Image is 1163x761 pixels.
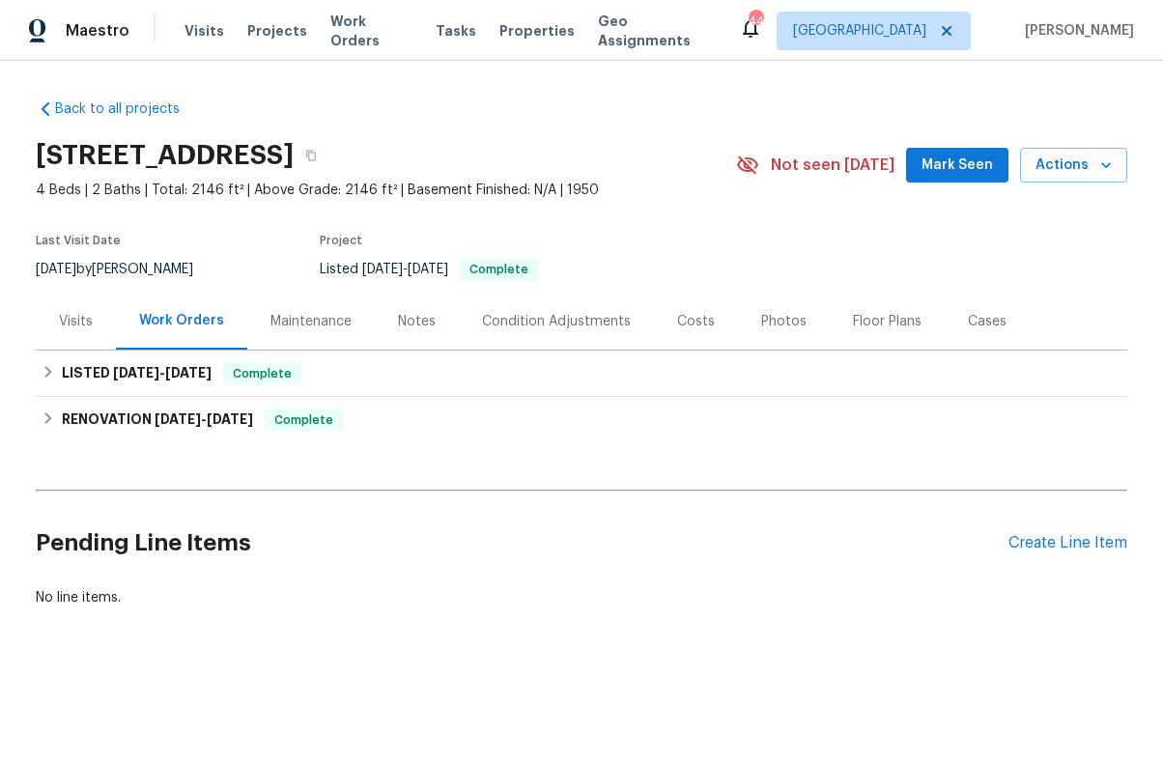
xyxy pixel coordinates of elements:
[36,146,294,165] h2: [STREET_ADDRESS]
[1020,148,1127,183] button: Actions
[155,412,253,426] span: -
[36,588,1127,607] div: No line items.
[968,312,1007,331] div: Cases
[294,138,328,173] button: Copy Address
[1008,534,1127,552] div: Create Line Item
[165,366,212,380] span: [DATE]
[36,351,1127,397] div: LISTED [DATE]-[DATE]Complete
[62,409,253,432] h6: RENOVATION
[853,312,922,331] div: Floor Plans
[36,263,76,276] span: [DATE]
[462,264,536,275] span: Complete
[59,312,93,331] div: Visits
[436,24,476,38] span: Tasks
[36,397,1127,443] div: RENOVATION [DATE]-[DATE]Complete
[362,263,403,276] span: [DATE]
[362,263,448,276] span: -
[398,312,436,331] div: Notes
[113,366,212,380] span: -
[677,312,715,331] div: Costs
[113,366,159,380] span: [DATE]
[330,12,412,50] span: Work Orders
[761,312,807,331] div: Photos
[771,155,894,175] span: Not seen [DATE]
[36,235,121,246] span: Last Visit Date
[270,312,352,331] div: Maintenance
[36,258,216,281] div: by [PERSON_NAME]
[62,362,212,385] h6: LISTED
[247,21,307,41] span: Projects
[267,410,341,430] span: Complete
[36,181,736,200] span: 4 Beds | 2 Baths | Total: 2146 ft² | Above Grade: 2146 ft² | Basement Finished: N/A | 1950
[320,235,362,246] span: Project
[36,99,221,119] a: Back to all projects
[1017,21,1134,41] span: [PERSON_NAME]
[922,154,993,178] span: Mark Seen
[320,263,538,276] span: Listed
[184,21,224,41] span: Visits
[155,412,201,426] span: [DATE]
[598,12,716,50] span: Geo Assignments
[749,12,762,31] div: 44
[499,21,575,41] span: Properties
[1035,154,1112,178] span: Actions
[482,312,631,331] div: Condition Adjustments
[225,364,299,383] span: Complete
[139,311,224,330] div: Work Orders
[408,263,448,276] span: [DATE]
[66,21,129,41] span: Maestro
[793,21,926,41] span: [GEOGRAPHIC_DATA]
[36,498,1008,588] h2: Pending Line Items
[207,412,253,426] span: [DATE]
[906,148,1008,183] button: Mark Seen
